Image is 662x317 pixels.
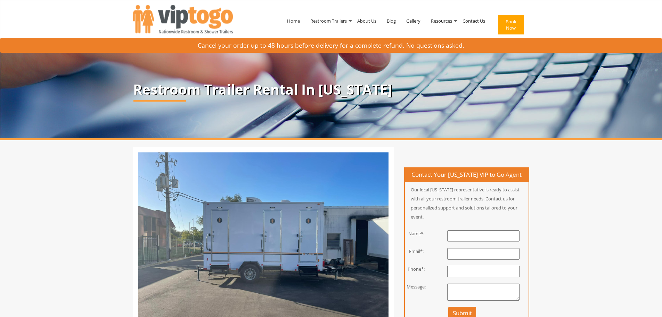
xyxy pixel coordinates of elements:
[305,3,352,39] a: Restroom Trailers
[352,3,382,39] a: About Us
[133,82,529,97] p: Restroom Trailer Rental In [US_STATE]
[400,230,433,237] div: Name*:
[498,15,524,34] button: Book Now
[405,185,529,221] p: Our local [US_STATE] representative is ready to assist with all your restroom trailer needs. Cont...
[400,248,433,255] div: Email*:
[426,3,457,39] a: Resources
[401,3,426,39] a: Gallery
[282,3,305,39] a: Home
[490,3,529,49] a: Book Now
[457,3,490,39] a: Contact Us
[405,168,529,182] h4: Contact Your [US_STATE] VIP to Go Agent
[382,3,401,39] a: Blog
[400,266,433,272] div: Phone*:
[133,5,233,33] img: VIPTOGO
[400,284,433,290] div: Message:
